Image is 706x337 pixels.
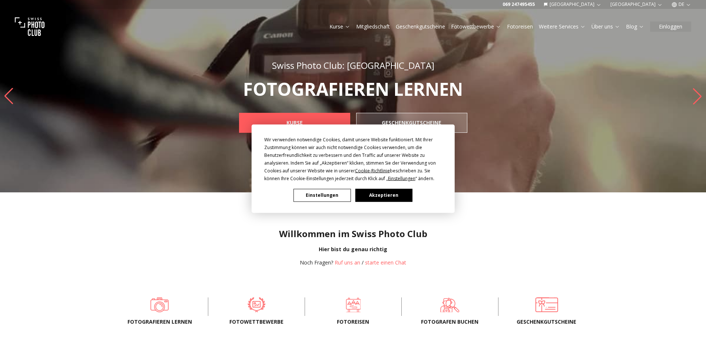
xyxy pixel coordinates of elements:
[355,189,412,202] button: Akzeptieren
[388,175,415,181] span: Einstellungen
[264,135,442,182] div: Wir verwenden notwendige Cookies, damit unsere Website funktioniert. Mit Ihrer Zustimmung können ...
[294,189,351,202] button: Einstellungen
[251,124,454,213] div: Cookie Consent Prompt
[355,167,390,173] span: Cookie-Richtlinie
